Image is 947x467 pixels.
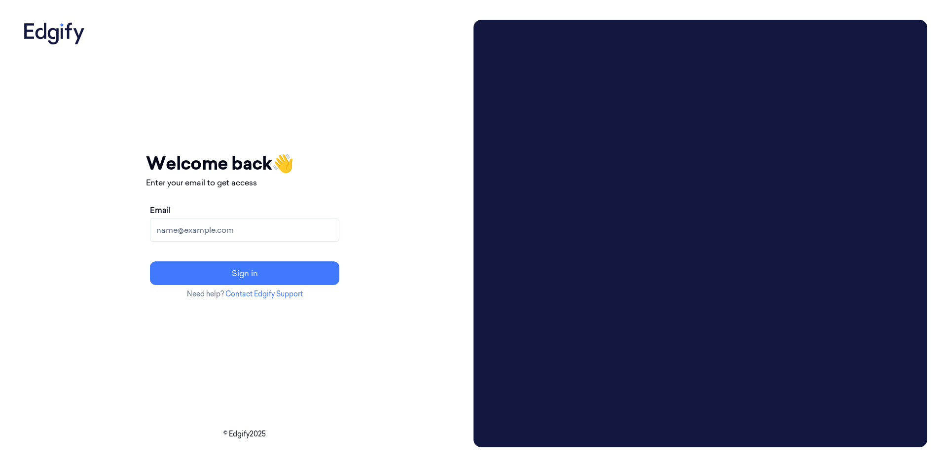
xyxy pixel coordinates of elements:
input: name@example.com [150,218,339,242]
p: Enter your email to get access [146,177,343,188]
p: Need help? [146,289,343,299]
p: © Edgify 2025 [20,429,470,439]
label: Email [150,204,171,216]
a: Contact Edgify Support [225,289,303,298]
h1: Welcome back 👋 [146,150,343,177]
button: Sign in [150,261,339,285]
